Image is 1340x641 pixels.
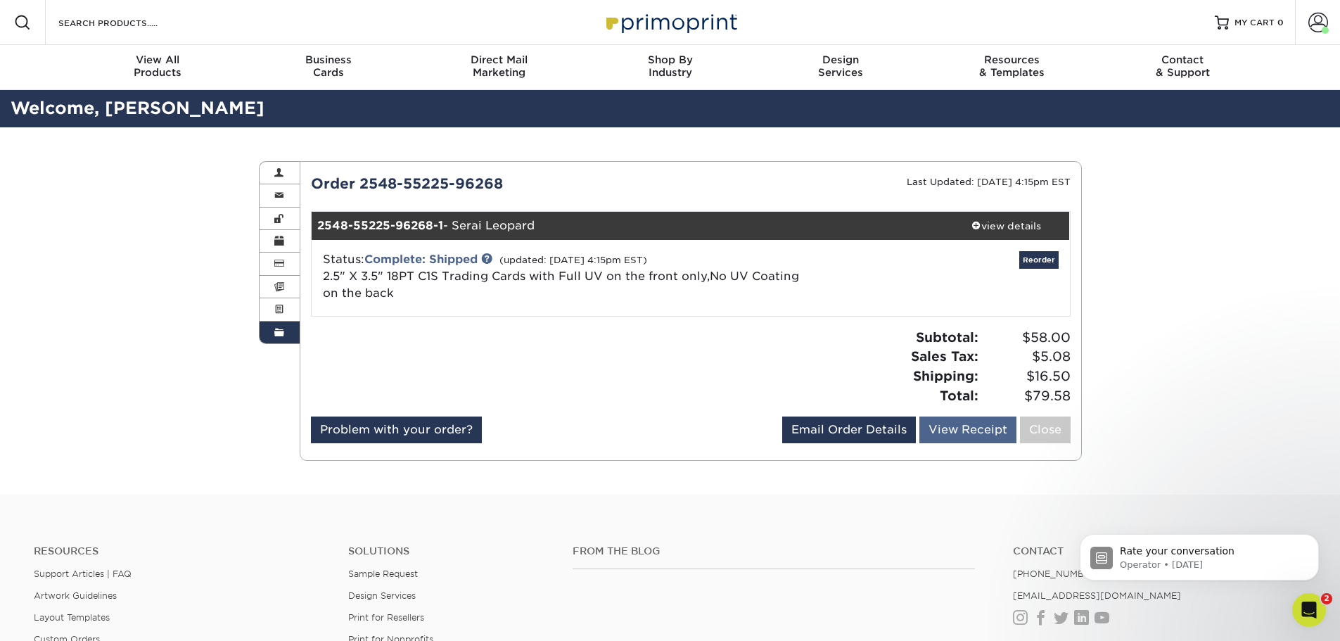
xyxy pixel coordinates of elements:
span: $58.00 [983,328,1071,348]
span: Business [243,53,414,66]
a: Complete: Shipped [364,253,478,266]
a: View Receipt [919,417,1016,443]
span: $16.50 [983,367,1071,386]
a: Design Services [348,590,416,601]
a: Close [1020,417,1071,443]
a: 2.5" X 3.5" 18PT C1S Trading Cards with Full UV on the front only,No UV Coating on the back [323,269,799,300]
a: Contact [1013,545,1306,557]
div: Services [755,53,926,79]
a: View AllProducts [72,45,243,90]
div: - Serai Leopard [312,212,943,240]
a: view details [943,212,1070,240]
span: Resources [926,53,1097,66]
div: Marketing [414,53,585,79]
span: Contact [1097,53,1268,66]
h4: From the Blog [573,545,975,557]
span: MY CART [1234,17,1275,29]
a: Resources& Templates [926,45,1097,90]
span: $79.58 [983,386,1071,406]
span: Design [755,53,926,66]
a: Reorder [1019,251,1059,269]
strong: Total: [940,388,978,403]
div: & Templates [926,53,1097,79]
a: [PHONE_NUMBER] [1013,569,1100,579]
a: [EMAIL_ADDRESS][DOMAIN_NAME] [1013,590,1181,601]
a: Layout Templates [34,612,110,623]
h4: Resources [34,545,327,557]
a: Sample Request [348,569,418,579]
strong: 2548-55225-96268-1 [317,219,443,232]
small: Last Updated: [DATE] 4:15pm EST [907,177,1071,187]
strong: Subtotal: [916,329,978,345]
a: Contact& Support [1097,45,1268,90]
span: 2 [1321,593,1332,604]
a: Artwork Guidelines [34,590,117,601]
a: DesignServices [755,45,926,90]
div: Order 2548-55225-96268 [300,173,691,194]
div: view details [943,219,1070,233]
img: Primoprint [600,7,741,37]
a: BusinessCards [243,45,414,90]
a: Problem with your order? [311,417,482,443]
a: Direct MailMarketing [414,45,585,90]
strong: Shipping: [913,368,978,383]
span: View All [72,53,243,66]
a: Shop ByIndustry [585,45,755,90]
iframe: Intercom live chat [1292,593,1326,627]
iframe: Intercom notifications message [1059,504,1340,603]
div: Products [72,53,243,79]
a: Print for Resellers [348,612,424,623]
div: Industry [585,53,755,79]
span: 0 [1277,18,1284,27]
div: Cards [243,53,414,79]
input: SEARCH PRODUCTS..... [57,14,194,31]
div: & Support [1097,53,1268,79]
a: Support Articles | FAQ [34,569,132,579]
span: Shop By [585,53,755,66]
a: Email Order Details [782,417,916,443]
h4: Solutions [348,545,551,557]
div: Status: [312,251,817,302]
strong: Sales Tax: [911,348,978,364]
small: (updated: [DATE] 4:15pm EST) [499,255,647,265]
span: Direct Mail [414,53,585,66]
span: $5.08 [983,347,1071,367]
